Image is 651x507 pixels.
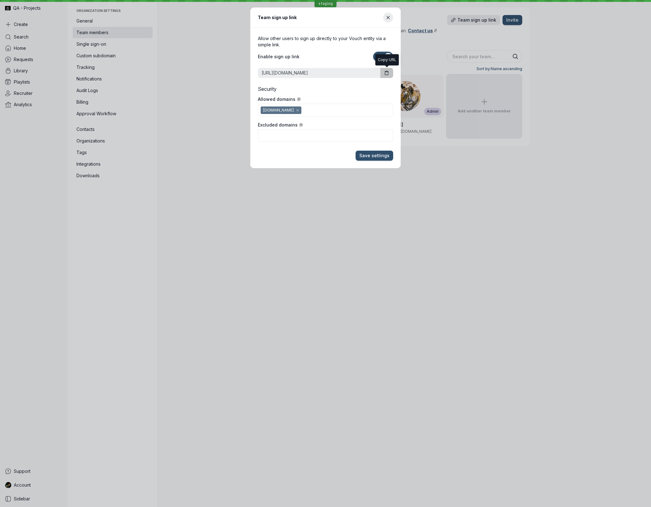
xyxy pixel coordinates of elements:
[299,123,303,127] div: [object Object]
[258,96,295,102] span: Allowed domains
[297,97,301,101] div: [object Object]
[258,14,297,21] h1: Team sign up link
[378,57,396,63] div: Copy URL
[377,52,382,62] span: On
[383,13,393,23] button: Close modal
[258,122,298,128] span: Excluded domains
[359,153,389,159] span: Save settings
[258,70,378,76] a: [URL][DOMAIN_NAME]
[258,54,299,60] span: Enable sign up link
[356,151,393,161] button: Save settings
[258,85,277,92] legend: Security
[263,107,294,113] span: [DOMAIN_NAME]
[258,35,393,48] p: Allow other users to sign up directly to your Vouch entity via a simple link.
